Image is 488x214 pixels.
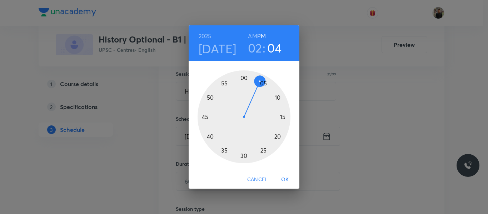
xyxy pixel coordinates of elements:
[247,175,268,184] span: Cancel
[267,40,282,55] button: 04
[274,173,297,186] button: OK
[277,175,294,184] span: OK
[248,31,257,41] button: AM
[244,173,271,186] button: Cancel
[257,31,266,41] button: PM
[263,40,265,55] h3: :
[199,31,211,41] button: 2025
[199,41,236,56] button: [DATE]
[248,40,262,55] button: 02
